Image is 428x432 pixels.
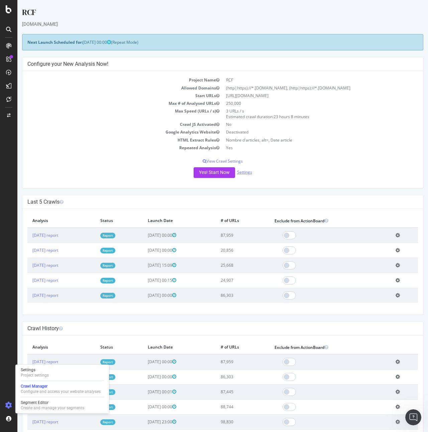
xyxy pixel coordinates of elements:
td: 3 URLs / s Estimated crawl duration: [205,107,401,121]
th: Status [78,214,125,228]
span: 23 hours 8 minutes [256,114,292,120]
span: [DATE] 00:00 [65,39,94,45]
span: [DATE] 00:00 [130,359,159,365]
a: Report [83,389,98,395]
span: [DATE] 00:00 [130,404,159,410]
td: 250,000 [205,99,401,107]
span: [DATE] 00:15 [130,277,159,283]
td: Project Name [10,76,205,84]
a: [DATE] report [15,277,41,283]
strong: Next Launch Scheduled for: [10,39,65,45]
th: Analysis [10,341,78,354]
td: Allowed Domains [10,84,205,92]
td: Nombre d'articles, alt=, Date article [205,136,401,144]
div: Settings [21,367,49,373]
td: 86,303 [198,288,252,303]
a: [DATE] report [15,389,41,395]
td: 20,856 [198,243,252,258]
a: [DATE] report [15,292,41,298]
td: Start URLs [10,92,205,99]
h4: Last 5 Crawls [10,199,401,205]
a: Settings [220,169,235,175]
td: 87,445 [198,384,252,399]
div: Segment Editor [21,400,84,405]
th: Analysis [10,214,78,228]
a: [DATE] report [15,404,41,410]
a: Report [83,419,98,425]
td: Crawl JS Activated [10,121,205,128]
span: [DATE] 15:09 [130,262,159,268]
span: [DATE] 00:01 [130,389,159,395]
td: Repeated Analysis [10,144,205,152]
a: [DATE] report [15,232,41,238]
h4: Crawl History [10,325,401,332]
td: 24,907 [198,273,252,288]
td: HTML Extract Rules [10,136,205,144]
span: [DATE] 00:00 [130,374,159,380]
p: View Crawl Settings [10,158,401,164]
button: Yes! Start Now [176,167,218,178]
span: [DATE] 23:00 [130,419,159,425]
div: Crawl Manager [21,384,101,389]
td: Yes [205,144,401,152]
a: [DATE] report [15,262,41,268]
td: [URL][DOMAIN_NAME] [205,92,401,99]
th: Launch Date [125,214,198,228]
a: [DATE] report [15,419,41,425]
iframe: Intercom live chat [405,409,421,425]
a: Report [83,248,98,253]
a: Segment EditorCreate and manage your segments [18,399,106,411]
td: 25,668 [198,258,252,273]
td: Max Speed (URLs / s) [10,107,205,121]
th: Launch Date [125,341,198,354]
th: # of URLs [198,214,252,228]
a: [DATE] report [15,247,41,253]
a: Report [83,359,98,365]
a: SettingsProject settings [18,367,106,379]
div: [DOMAIN_NAME] [5,21,406,27]
td: Max # of Analysed URLs [10,99,205,107]
a: Report [83,374,98,380]
a: [DATE] report [15,374,41,380]
td: 88,744 [198,399,252,414]
td: (http|https)://*.[DOMAIN_NAME], (http|https)://*.[DOMAIN_NAME] [205,84,401,92]
span: [DATE] 00:00 [130,247,159,253]
td: Google Analytics Website [10,128,205,136]
span: [DATE] 00:00 [130,292,159,298]
div: Create and manage your segments [21,405,84,411]
td: No [205,121,401,128]
a: Report [83,233,98,238]
span: [DATE] 00:00 [130,232,159,238]
a: Report [83,263,98,268]
a: Report [83,293,98,298]
a: Report [83,278,98,283]
h4: Configure your New Analysis Now! [10,61,401,67]
td: 86,303 [198,369,252,384]
div: Configure and access your website analyses [21,389,101,394]
td: 87,959 [198,354,252,370]
th: Status [78,341,125,354]
th: Exclude from ActionBoard [252,214,373,228]
td: RCF [205,76,401,84]
div: (Repeat Mode) [5,34,406,50]
th: # of URLs [198,341,252,354]
th: Exclude from ActionBoard [252,341,373,354]
div: Project settings [21,373,49,378]
a: Crawl ManagerConfigure and access your website analyses [18,383,106,395]
td: Deactivated [205,128,401,136]
a: [DATE] report [15,359,41,365]
td: 98,830 [198,414,252,429]
div: RCF [5,7,406,21]
td: 87,959 [198,228,252,243]
a: Report [83,404,98,410]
